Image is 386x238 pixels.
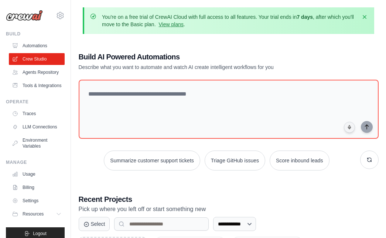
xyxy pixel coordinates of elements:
[9,40,65,52] a: Automations
[159,21,184,27] a: View plans
[9,195,65,207] a: Settings
[9,80,65,92] a: Tools & Integrations
[360,151,379,169] button: Get new suggestions
[6,99,65,105] div: Operate
[79,194,379,204] h3: Recent Projects
[9,108,65,120] a: Traces
[79,204,379,214] p: Pick up where you left off or start something new
[6,159,65,165] div: Manage
[104,151,200,170] button: Summarize customer support tickets
[9,208,65,220] button: Resources
[9,182,65,193] a: Billing
[6,10,43,21] img: Logo
[6,31,65,37] div: Build
[9,66,65,78] a: Agents Repository
[344,122,355,133] button: Click to speak your automation idea
[297,14,313,20] strong: 7 days
[33,231,47,237] span: Logout
[9,168,65,180] a: Usage
[102,13,356,28] p: You're on a free trial of CrewAI Cloud with full access to all features. Your trial ends in , aft...
[23,211,44,217] span: Resources
[205,151,265,170] button: Triage GitHub issues
[9,53,65,65] a: Crew Studio
[79,52,327,62] h1: Build AI Powered Automations
[79,217,110,231] button: Select
[9,121,65,133] a: LLM Connections
[270,151,329,170] button: Score inbound leads
[79,63,327,71] p: Describe what you want to automate and watch AI create intelligent workflows for you
[9,134,65,152] a: Environment Variables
